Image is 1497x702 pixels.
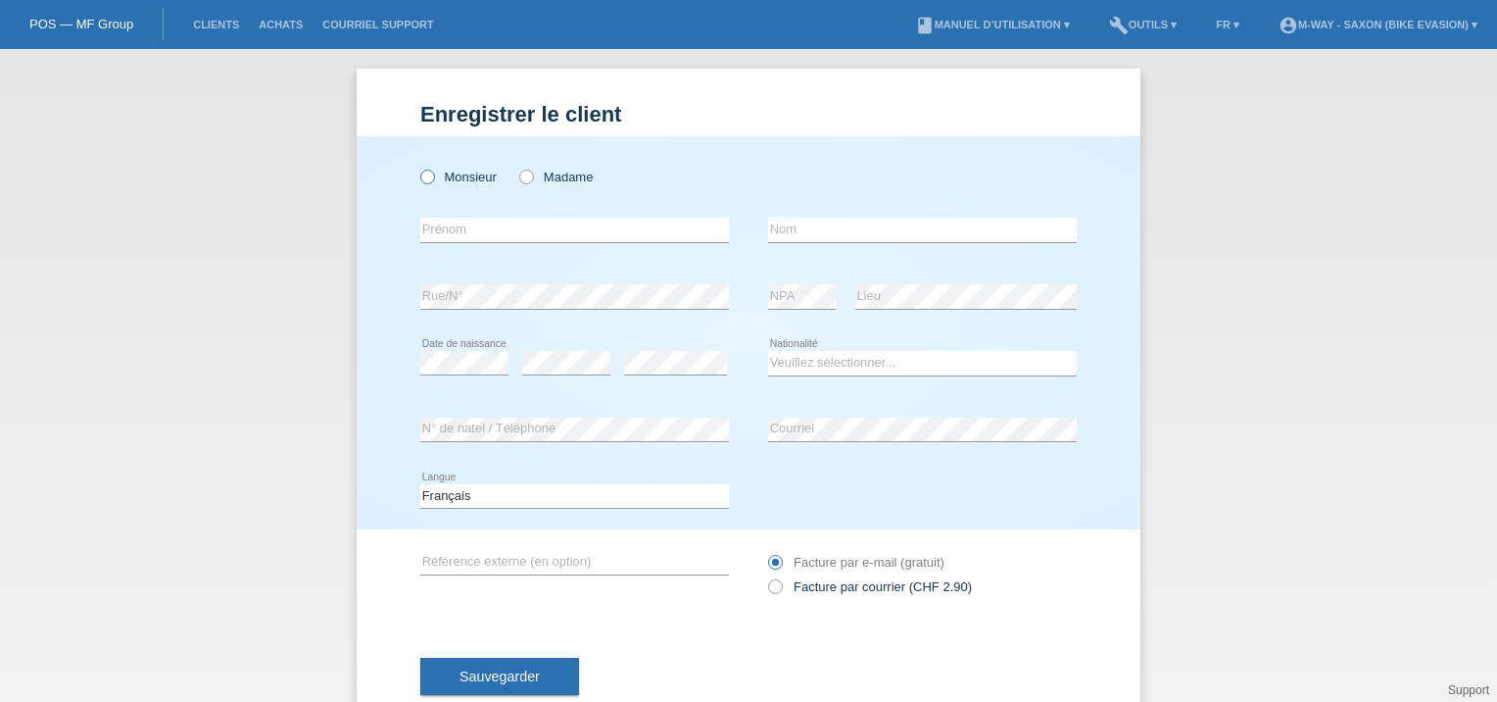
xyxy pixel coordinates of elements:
[768,579,972,594] label: Facture par courrier (CHF 2.90)
[420,102,1077,126] h1: Enregistrer le client
[420,170,433,182] input: Monsieur
[905,19,1080,30] a: bookManuel d’utilisation ▾
[1448,683,1489,697] a: Support
[768,555,781,579] input: Facture par e-mail (gratuit)
[1279,16,1298,35] i: account_circle
[1099,19,1186,30] a: buildOutils ▾
[420,170,497,184] label: Monsieur
[29,17,133,31] a: POS — MF Group
[1269,19,1487,30] a: account_circlem-way - Saxon (Bike Evasion) ▾
[459,669,540,684] span: Sauvegarder
[519,170,593,184] label: Madame
[420,658,579,695] button: Sauvegarder
[1206,19,1249,30] a: FR ▾
[768,555,944,570] label: Facture par e-mail (gratuit)
[519,170,532,182] input: Madame
[768,579,781,604] input: Facture par courrier (CHF 2.90)
[1109,16,1129,35] i: build
[915,16,935,35] i: book
[313,19,443,30] a: Courriel Support
[183,19,249,30] a: Clients
[249,19,313,30] a: Achats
